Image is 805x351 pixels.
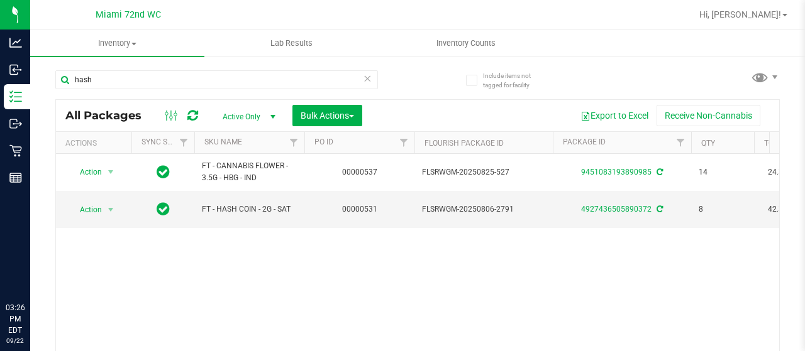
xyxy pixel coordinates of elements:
[699,203,747,215] span: 8
[581,205,652,213] a: 4927436505890372
[699,9,781,19] span: Hi, [PERSON_NAME]!
[6,302,25,336] p: 03:26 PM EDT
[422,166,545,178] span: FLSRWGM-20250825-527
[9,90,22,103] inline-svg: Inventory
[204,138,242,146] a: SKU Name
[9,171,22,184] inline-svg: Reports
[9,63,22,76] inline-svg: Inbound
[9,36,22,49] inline-svg: Analytics
[292,105,362,126] button: Bulk Actions
[9,144,22,157] inline-svg: Retail
[425,139,504,148] a: Flourish Package ID
[379,30,553,57] a: Inventory Counts
[174,132,194,153] a: Filter
[572,105,657,126] button: Export to Excel
[13,251,50,288] iframe: Resource center
[30,38,204,49] span: Inventory
[762,163,802,181] span: 24.3000
[202,203,297,215] span: FT - HASH COIN - 2G - SAT
[103,201,119,219] span: select
[65,139,126,148] div: Actions
[419,38,513,49] span: Inventory Counts
[699,166,747,178] span: 14
[103,163,119,181] span: select
[284,132,304,153] a: Filter
[55,70,378,89] input: Search Package ID, Item Name, SKU, Lot or Part Number...
[157,200,170,218] span: In Sync
[657,105,760,126] button: Receive Non-Cannabis
[563,138,606,146] a: Package ID
[202,160,297,184] span: FT - CANNABIS FLOWER - 3.5G - HBG - IND
[30,30,204,57] a: Inventory
[701,139,715,148] a: Qty
[581,168,652,176] a: 9451083193890985
[204,30,379,57] a: Lab Results
[342,205,377,213] a: 00000531
[69,201,103,219] span: Action
[9,117,22,130] inline-svg: Outbound
[96,9,161,20] span: Miami 72nd WC
[142,138,190,146] a: Sync Status
[6,336,25,345] p: 09/22
[394,132,414,153] a: Filter
[422,203,545,215] span: FLSRWGM-20250806-2791
[301,111,354,121] span: Bulk Actions
[670,132,691,153] a: Filter
[65,109,154,122] span: All Packages
[314,138,333,146] a: PO ID
[342,168,377,176] a: 00000537
[762,200,802,219] span: 42.3000
[483,71,546,90] span: Include items not tagged for facility
[69,163,103,181] span: Action
[253,38,330,49] span: Lab Results
[655,168,663,176] span: Sync from Compliance System
[157,163,170,181] span: In Sync
[655,205,663,213] span: Sync from Compliance System
[363,70,372,87] span: Clear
